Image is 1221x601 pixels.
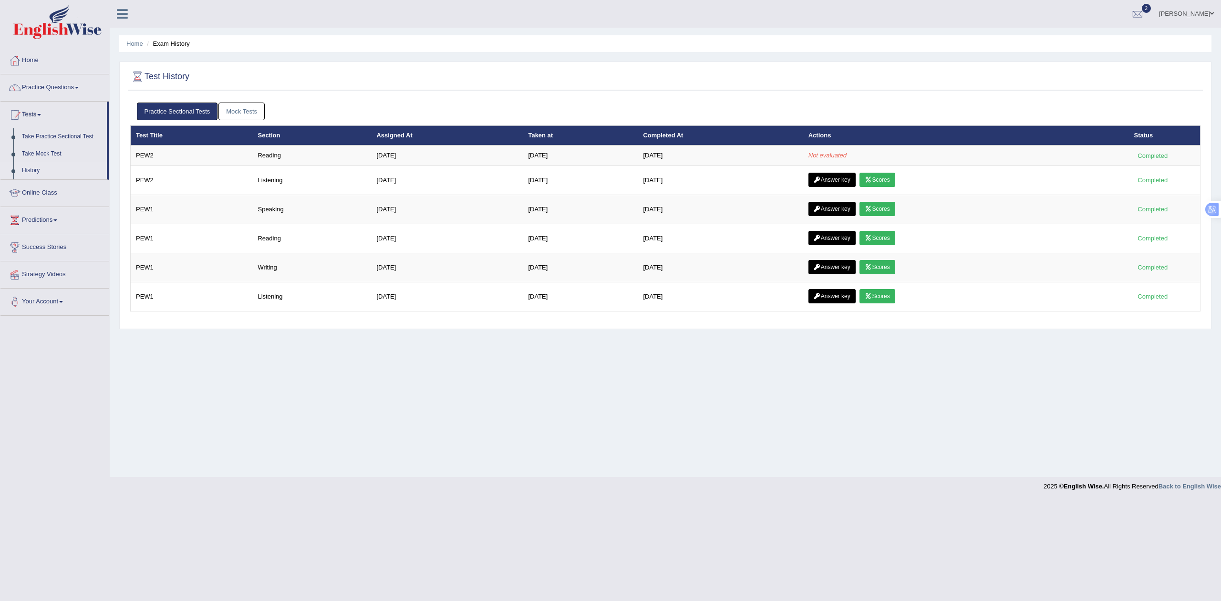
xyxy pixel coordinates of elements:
a: Answer key [808,202,856,216]
a: Scores [859,202,895,216]
a: Practice Questions [0,74,109,98]
h2: Test History [130,70,189,84]
th: Section [252,125,371,145]
th: Test Title [131,125,253,145]
td: [DATE] [523,145,638,166]
div: Completed [1134,262,1171,272]
td: [DATE] [523,195,638,224]
td: [DATE] [523,282,638,311]
td: [DATE] [371,195,523,224]
td: [DATE] [638,224,803,253]
td: PEW1 [131,195,253,224]
th: Completed At [638,125,803,145]
td: PEW2 [131,145,253,166]
a: Strategy Videos [0,261,109,285]
td: Reading [252,145,371,166]
span: 2 [1142,4,1151,13]
td: [DATE] [371,224,523,253]
a: Home [126,40,143,47]
a: Take Mock Test [18,145,107,163]
a: Answer key [808,260,856,274]
td: PEW1 [131,253,253,282]
td: PEW1 [131,224,253,253]
th: Assigned At [371,125,523,145]
div: 2025 © All Rights Reserved [1044,477,1221,491]
div: Completed [1134,151,1171,161]
a: Online Class [0,180,109,204]
td: PEW2 [131,166,253,195]
td: [DATE] [638,195,803,224]
td: [DATE] [523,253,638,282]
em: Not evaluated [808,152,847,159]
a: History [18,162,107,179]
a: Scores [859,260,895,274]
a: Back to English Wise [1159,483,1221,490]
a: Mock Tests [218,103,265,120]
a: Take Practice Sectional Test [18,128,107,145]
a: Tests [0,102,107,125]
th: Status [1129,125,1200,145]
a: Scores [859,289,895,303]
a: Success Stories [0,234,109,258]
td: [DATE] [371,166,523,195]
td: PEW1 [131,282,253,311]
li: Exam History [145,39,190,48]
td: [DATE] [371,145,523,166]
td: [DATE] [523,224,638,253]
td: [DATE] [638,145,803,166]
a: Home [0,47,109,71]
td: Speaking [252,195,371,224]
td: [DATE] [523,166,638,195]
td: [DATE] [371,253,523,282]
a: Answer key [808,231,856,245]
td: Listening [252,282,371,311]
a: Scores [859,231,895,245]
div: Completed [1134,175,1171,185]
td: Listening [252,166,371,195]
td: [DATE] [371,282,523,311]
th: Actions [803,125,1129,145]
strong: English Wise. [1064,483,1104,490]
a: Answer key [808,289,856,303]
a: Practice Sectional Tests [137,103,218,120]
div: Completed [1134,291,1171,301]
th: Taken at [523,125,638,145]
div: Completed [1134,233,1171,243]
td: [DATE] [638,253,803,282]
div: Completed [1134,204,1171,214]
a: Answer key [808,173,856,187]
a: Scores [859,173,895,187]
td: [DATE] [638,166,803,195]
td: [DATE] [638,282,803,311]
a: Your Account [0,289,109,312]
td: Reading [252,224,371,253]
a: Predictions [0,207,109,231]
td: Writing [252,253,371,282]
